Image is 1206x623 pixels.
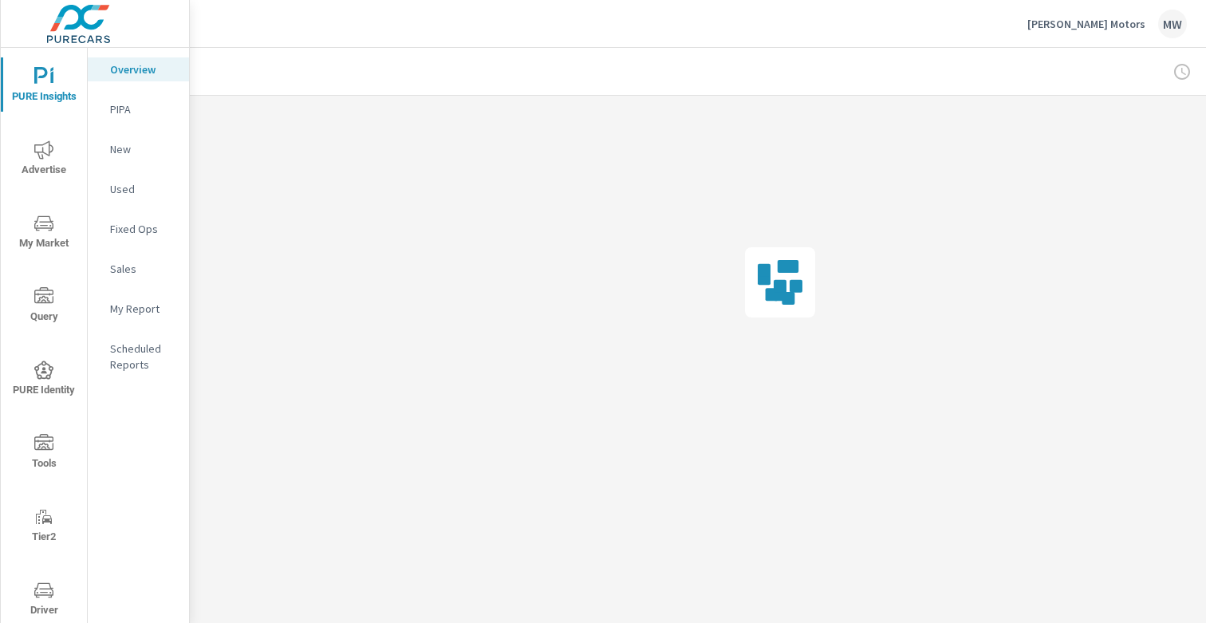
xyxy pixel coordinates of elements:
[6,140,82,179] span: Advertise
[88,97,189,121] div: PIPA
[88,257,189,281] div: Sales
[110,181,176,197] p: Used
[88,217,189,241] div: Fixed Ops
[1027,17,1145,31] p: [PERSON_NAME] Motors
[110,221,176,237] p: Fixed Ops
[88,177,189,201] div: Used
[110,141,176,157] p: New
[110,61,176,77] p: Overview
[1158,10,1187,38] div: MW
[6,67,82,106] span: PURE Insights
[6,287,82,326] span: Query
[88,137,189,161] div: New
[6,581,82,620] span: Driver
[88,57,189,81] div: Overview
[110,341,176,373] p: Scheduled Reports
[110,101,176,117] p: PIPA
[110,301,176,317] p: My Report
[110,261,176,277] p: Sales
[6,214,82,253] span: My Market
[6,361,82,400] span: PURE Identity
[88,337,189,377] div: Scheduled Reports
[6,507,82,546] span: Tier2
[6,434,82,473] span: Tools
[88,297,189,321] div: My Report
